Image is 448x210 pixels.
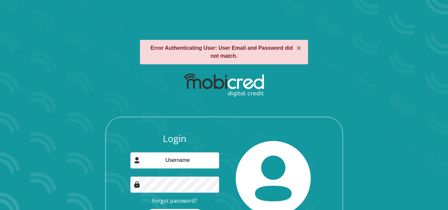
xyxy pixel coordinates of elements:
[184,74,264,97] img: mobicred logo
[130,152,219,169] input: Username
[152,197,197,204] a: Forgot password?
[296,44,301,52] button: ×
[134,157,140,164] img: user-icon image
[134,181,140,188] img: Image
[151,45,293,59] strong: Error Authenticating User: User Email and Password did not match.
[130,133,219,144] h3: Login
